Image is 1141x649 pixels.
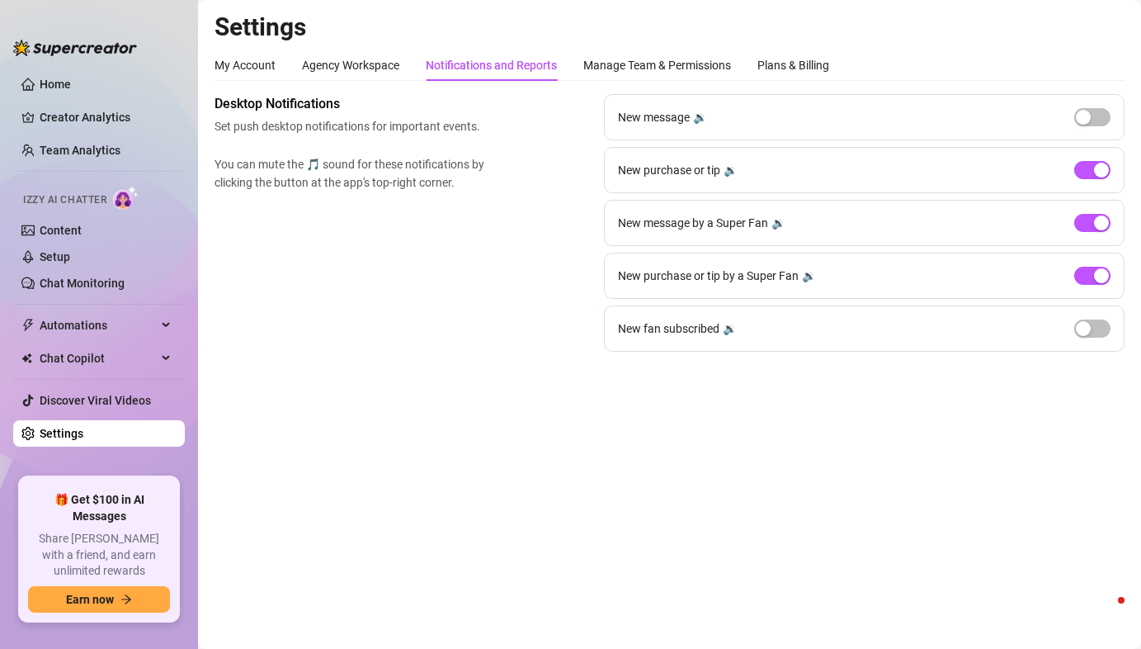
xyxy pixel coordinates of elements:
iframe: Intercom live chat [1085,593,1124,632]
img: logo-BBDzfeDw.svg [13,40,137,56]
div: 🔉 [693,108,707,126]
span: You can mute the 🎵 sound for these notifications by clicking the button at the app's top-right co... [215,155,492,192]
span: arrow-right [120,594,132,605]
a: Discover Viral Videos [40,394,151,407]
span: thunderbolt [21,319,35,332]
div: 🔉 [802,267,816,285]
a: Home [40,78,71,91]
span: New purchase or tip [618,161,720,179]
a: Team Analytics [40,144,120,157]
span: New purchase or tip by a Super Fan [618,267,799,285]
a: Setup [40,250,70,263]
div: Agency Workspace [302,56,399,74]
a: Creator Analytics [40,104,172,130]
div: Manage Team & Permissions [583,56,731,74]
a: Settings [40,427,83,440]
span: Set push desktop notifications for important events. [215,117,492,135]
img: AI Chatter [113,186,139,210]
button: Earn nowarrow-right [28,586,170,613]
span: 🎁 Get $100 in AI Messages [28,492,170,524]
span: New message [618,108,690,126]
span: New fan subscribed [618,320,719,338]
div: 🔉 [771,214,785,232]
div: 🔉 [723,320,737,338]
a: Content [40,224,82,237]
img: Chat Copilot [21,353,32,364]
div: My Account [215,56,276,74]
div: Plans & Billing [757,56,829,74]
span: Share [PERSON_NAME] with a friend, and earn unlimited rewards [28,531,170,580]
div: 🔉 [724,161,738,179]
span: Earn now [66,593,114,606]
span: Izzy AI Chatter [23,192,106,208]
a: Chat Monitoring [40,277,125,290]
h2: Settings [215,12,1124,43]
span: New message by a Super Fan [618,214,768,232]
div: Notifications and Reports [426,56,557,74]
span: Automations [40,312,157,339]
span: Chat Copilot [40,345,157,372]
span: Desktop Notifications [215,94,492,114]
